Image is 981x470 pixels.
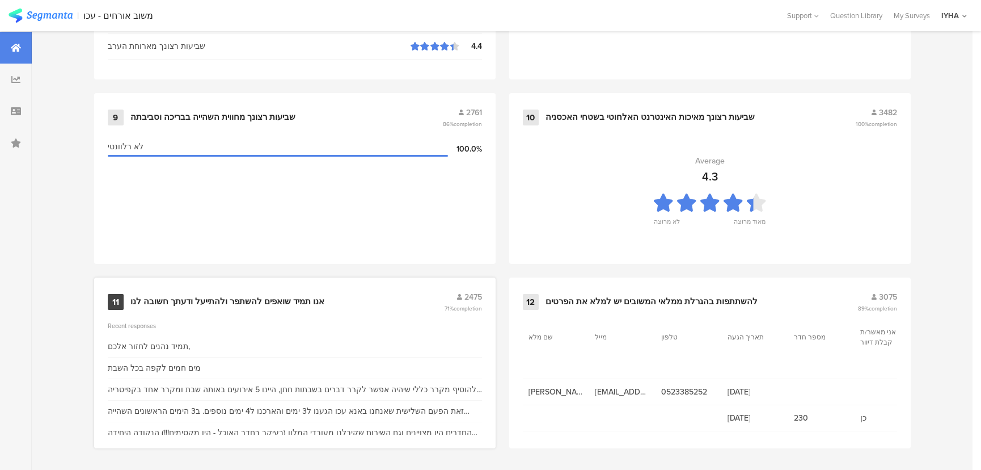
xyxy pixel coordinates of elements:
span: 0523385252 [661,386,716,398]
span: 89% [858,304,897,313]
div: מאוד מרוצה [734,217,766,233]
a: My Surveys [888,10,936,21]
span: completion [454,120,482,128]
div: שביעות רצונך מחווית השהייה בבריכה וסביבתה [130,112,295,123]
span: [EMAIL_ADDRESS][DOMAIN_NAME] [595,386,650,398]
section: אני מאשר/ת קבלת דיוור [860,327,911,347]
div: שביעות רצונך מאיכות האינטרנט האלחוטי בשטחי האכסניה [546,112,755,123]
div: להשתתפות בהגרלת ממלאי המשובים יש למלא את הפרטים [546,296,758,308]
span: 71% [445,304,482,313]
span: completion [454,304,482,313]
div: 11 [108,294,124,310]
div: Support [787,7,819,24]
div: 9 [108,110,124,125]
div: 4.3 [702,168,718,185]
div: לא מרוצה [654,217,680,233]
div: 10 [523,110,539,125]
section: שם מלא [528,332,580,342]
div: | [77,9,79,22]
span: 2761 [466,107,482,119]
div: Recent responses [108,321,482,330]
div: תמיד נהנים לחזור אלכם, [108,341,190,352]
div: החדרים היו מצויינים וגם השירות שקיבלנו מעובדי המלון (בעיקר בחדר האוכל - היו מקסימים!!!) הנקודה הי... [108,427,482,439]
span: completion [869,120,897,128]
span: 86% [443,120,482,128]
div: Average [695,155,725,167]
span: 3482 [879,107,897,119]
span: [DATE] [728,412,783,424]
section: מייל [595,332,646,342]
div: 100.0% [448,143,482,155]
section: מספר חדר [794,332,845,342]
section: טלפון [661,332,712,342]
div: משוב אורחים - עכו [83,10,153,21]
div: מים חמים לקפה בכל השבת [108,362,201,374]
span: 2475 [464,291,482,303]
a: Question Library [824,10,888,21]
img: segmanta logo [9,9,73,23]
span: 230 [794,412,849,424]
span: כן [860,412,915,424]
span: [PERSON_NAME] [528,386,583,398]
section: תאריך הגעה [728,332,779,342]
span: לא רלוונטי [108,141,143,153]
span: [DATE] [728,386,783,398]
span: 3075 [879,291,897,303]
div: זאת הפעם השלישית שאנחנו באנא עכו הגענו ל3 ימים והארכנו ל4 ימים נוספים. ב3 הימים הראשונים השהייה ב... [108,405,482,417]
div: שביעות רצונך מארוחת הערב [108,40,411,52]
div: להוסיף מקרר כללי שיהיה אפשר לקרר דברים בשבתות חתן, היינו 5 אירועים באותה שבת ומקרר אחד בקפיטריה ל... [108,384,482,396]
div: 4.4 [459,40,482,52]
div: 12 [523,294,539,310]
span: completion [869,304,897,313]
span: 100% [856,120,897,128]
div: אנו תמיד שואפים להשתפר ולהתייעל ודעתך חשובה לנו [130,296,324,308]
div: IYHA [941,10,959,21]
